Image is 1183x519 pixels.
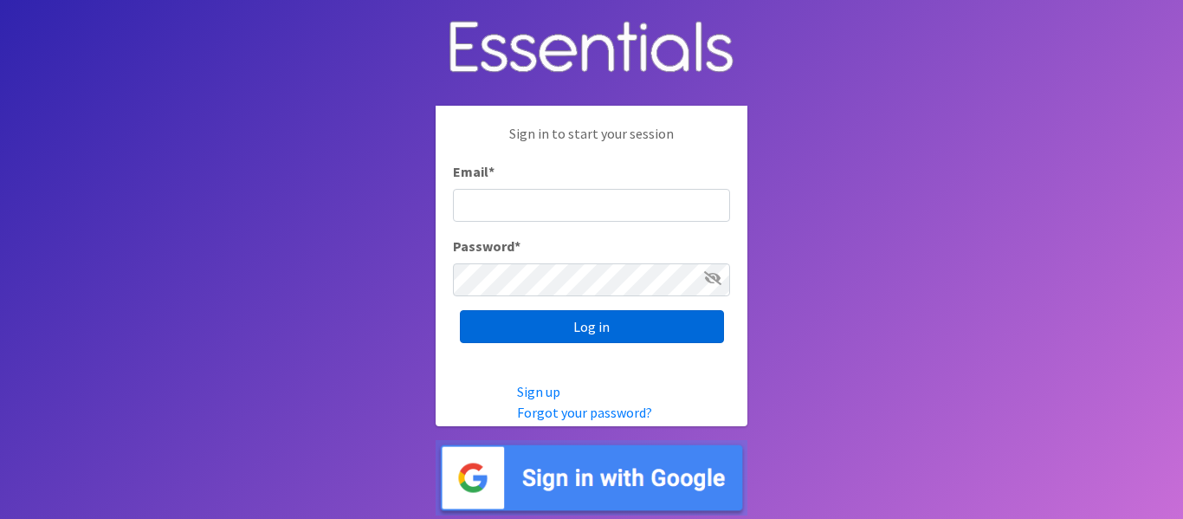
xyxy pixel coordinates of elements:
[453,123,730,161] p: Sign in to start your session
[436,3,747,93] img: Human Essentials
[453,236,520,256] label: Password
[517,404,652,421] a: Forgot your password?
[517,383,560,400] a: Sign up
[453,161,495,182] label: Email
[514,237,520,255] abbr: required
[488,163,495,180] abbr: required
[436,440,747,516] img: Sign in with Google
[460,310,724,343] input: Log in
